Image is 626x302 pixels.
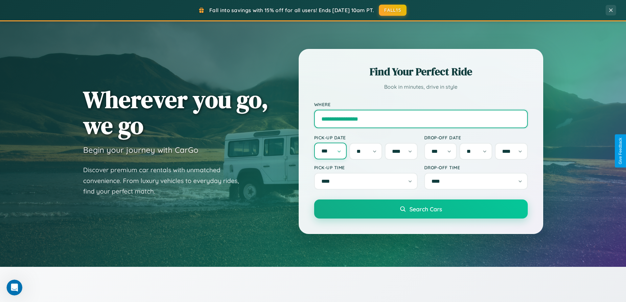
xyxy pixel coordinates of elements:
[618,138,623,164] div: Give Feedback
[83,86,268,138] h1: Wherever you go, we go
[7,280,22,295] iframe: Intercom live chat
[314,102,528,107] label: Where
[314,199,528,219] button: Search Cars
[424,135,528,140] label: Drop-off Date
[314,165,418,170] label: Pick-up Time
[83,145,198,155] h3: Begin your journey with CarGo
[83,165,247,197] p: Discover premium car rentals with unmatched convenience. From luxury vehicles to everyday rides, ...
[209,7,374,13] span: Fall into savings with 15% off for all users! Ends [DATE] 10am PT.
[314,135,418,140] label: Pick-up Date
[314,82,528,92] p: Book in minutes, drive in style
[379,5,406,16] button: FALL15
[424,165,528,170] label: Drop-off Time
[409,205,442,213] span: Search Cars
[314,64,528,79] h2: Find Your Perfect Ride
